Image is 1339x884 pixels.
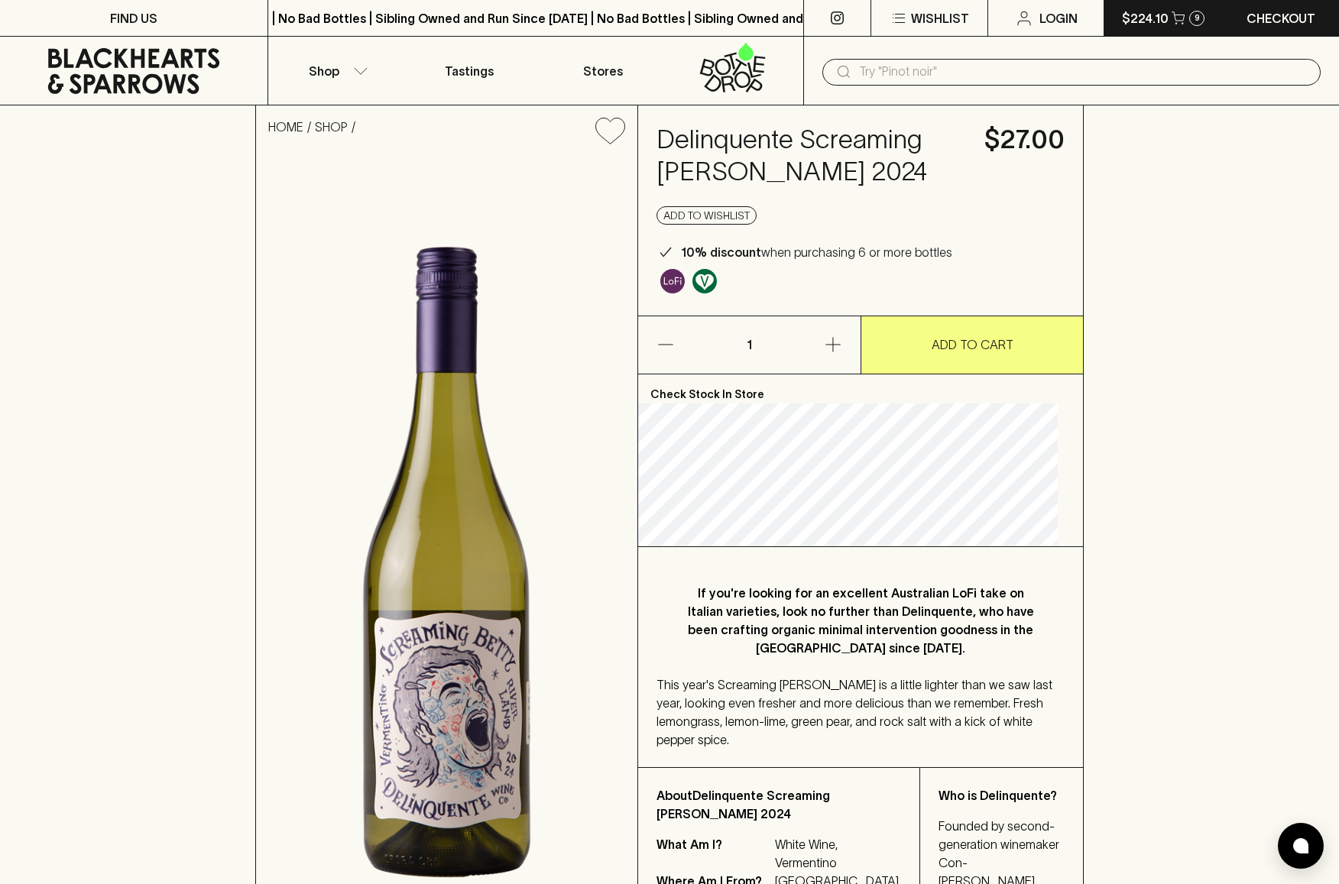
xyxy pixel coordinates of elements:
[536,37,669,105] a: Stores
[861,316,1083,374] button: ADD TO CART
[402,37,536,105] a: Tastings
[315,120,348,134] a: SHOP
[1039,9,1078,28] p: Login
[309,62,339,80] p: Shop
[859,60,1308,84] input: Try "Pinot noir"
[911,9,969,28] p: Wishlist
[268,37,402,105] button: Shop
[657,678,1052,746] span: This year's Screaming [PERSON_NAME] is a little lighter than we saw last year, looking even fresh...
[1122,9,1169,28] p: $224.10
[660,269,685,293] img: Lo-Fi
[939,788,1057,802] b: Who is Delinquente?
[1195,14,1200,22] p: 9
[583,62,623,80] p: Stores
[689,265,721,297] a: Made without the use of any animal products.
[638,374,1083,403] p: Check Stock In Store
[589,112,631,151] button: Add to wishlist
[692,269,717,293] img: Vegan
[932,335,1013,354] p: ADD TO CART
[657,206,757,225] button: Add to wishlist
[681,245,761,259] b: 10% discount
[445,62,494,80] p: Tastings
[268,120,303,134] a: HOME
[657,124,966,188] h4: Delinquente Screaming [PERSON_NAME] 2024
[687,584,1034,657] p: If you're looking for an excellent Australian LoFi take on Italian varieties, look no further tha...
[1247,9,1315,28] p: Checkout
[657,786,901,823] p: About Delinquente Screaming [PERSON_NAME] 2024
[731,316,768,374] p: 1
[681,243,952,261] p: when purchasing 6 or more bottles
[775,835,901,872] p: White Wine, Vermentino
[657,265,689,297] a: Some may call it natural, others minimum intervention, either way, it’s hands off & maybe even a ...
[657,835,771,872] p: What Am I?
[984,124,1065,156] h4: $27.00
[1293,838,1308,853] img: bubble-icon
[110,9,157,28] p: FIND US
